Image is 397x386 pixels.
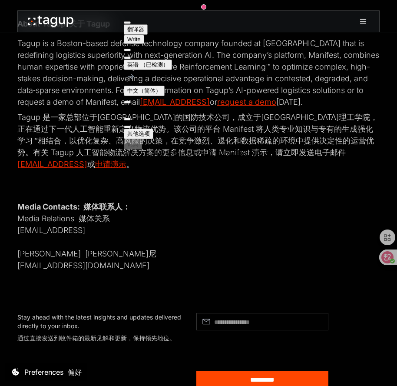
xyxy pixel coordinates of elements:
[17,113,378,169] font: Tagup 是一家总部位于[GEOGRAPHIC_DATA]的国防技术公司，成立于[GEOGRAPHIC_DATA]理工学院，正在通过下一代人工智能重新定义物流优势。该公司的平台 Manifes...
[68,368,82,376] font: 偏好
[17,202,130,211] strong: Media Contacts:
[17,181,380,193] p: ‍
[17,313,191,346] div: Stay ahead with the latest insights and updates delivered directly to your inbox.
[24,367,82,377] div: Preferences
[79,214,110,223] font: 媒体关系
[17,201,380,271] p: Media Relations [EMAIL_ADDRESS] [PERSON_NAME] [EMAIL_ADDRESS][DOMAIN_NAME]
[95,160,126,169] a: 申请演示
[17,160,87,169] a: [EMAIL_ADDRESS]
[85,249,156,258] font: [PERSON_NAME]尼
[83,202,130,211] font: 媒体联系人：
[17,334,175,342] font: 通过直接发送到收件箱的最新见解和更新，保持领先地位。
[17,37,380,173] p: Tagup is a Boston-based defense technology company founded at [GEOGRAPHIC_DATA] that is redefinin...
[196,334,328,368] iframe: reCAPTCHA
